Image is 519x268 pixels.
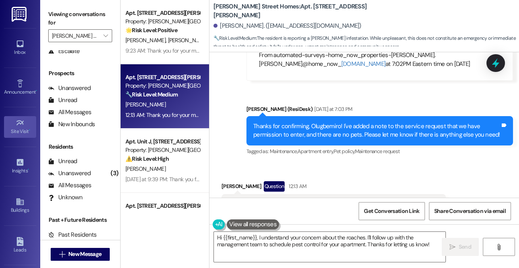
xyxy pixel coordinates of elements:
div: (3) [109,167,120,180]
i:  [496,244,502,250]
div: Past + Future Residents [40,216,120,224]
a: Insights • [4,155,36,177]
div: [PERSON_NAME]. ([EMAIL_ADDRESS][DOMAIN_NAME]) [213,22,361,30]
div: [PERSON_NAME] (ResiDesk) [246,105,513,116]
b: [PERSON_NAME] Street Homes: Apt. [STREET_ADDRESS][PERSON_NAME] [213,2,374,20]
i:  [449,244,455,250]
div: Property: [PERSON_NAME][GEOGRAPHIC_DATA] Homes [125,17,200,26]
div: Unread [48,96,77,104]
div: Question [264,181,285,191]
span: • [29,127,30,133]
div: Tagged as: [246,145,513,157]
div: [PERSON_NAME] [222,181,446,194]
input: All communities [52,29,99,42]
span: Get Conversation Link [364,207,419,215]
button: New Message [51,248,110,261]
div: Property: [PERSON_NAME][GEOGRAPHIC_DATA] Homes [125,146,200,154]
span: : The resident is reporting a [PERSON_NAME] infestation. While unpleasant, this does not constitu... [213,34,519,51]
span: Maintenance , [270,148,297,155]
div: Residents [40,143,120,151]
span: [PERSON_NAME] [125,101,166,108]
button: Get Conversation Link [359,202,425,220]
div: Unread [48,157,77,166]
strong: 🔧 Risk Level: Medium [125,91,178,98]
a: Leads [4,235,36,256]
a: [DOMAIN_NAME] [341,60,386,68]
strong: 🌟 Risk Level: Positive [125,27,177,34]
div: Unanswered [48,169,91,178]
div: Apt. Unit J, [STREET_ADDRESS][PERSON_NAME] [125,137,200,146]
img: ResiDesk Logo [12,7,28,22]
span: Send [459,243,471,251]
strong: ⚠️ Risk Level: High [125,155,169,162]
div: [DATE] at 7:03 PM [312,105,352,113]
div: Unanswered [48,84,91,92]
span: New Message [68,250,101,258]
span: [PERSON_NAME] [125,37,168,44]
div: Apt. [STREET_ADDRESS][PERSON_NAME] [125,202,200,210]
a: Inbox [4,37,36,59]
div: New Inbounds [48,120,95,129]
span: Maintenance request [355,148,400,155]
div: 12:13 AM [287,182,306,190]
i:  [103,33,108,39]
div: Past Residents [48,231,97,239]
span: • [36,88,37,94]
div: Thanks for confirming, Olugbemiro! I've added a note to the service request that we have permissi... [253,122,500,139]
span: • [28,167,29,172]
span: Share Conversation via email [434,207,506,215]
span: [PERSON_NAME] [125,165,166,172]
a: Buildings [4,195,36,217]
label: Viewing conversations for [48,8,112,29]
div: Prospects [40,69,120,78]
div: Property: [PERSON_NAME][GEOGRAPHIC_DATA] Homes [125,210,200,219]
button: Share Conversation via email [429,202,511,220]
div: Apt. [STREET_ADDRESS][PERSON_NAME] [125,9,200,17]
textarea: Hi {{first_name}}, I understand your concern about the roaches. I'll follow up with the managemen... [214,232,445,262]
span: Apartment entry , [297,148,334,155]
span: Pet policy , [334,148,355,155]
span: [PERSON_NAME] [168,37,211,44]
div: Property: [PERSON_NAME][GEOGRAPHIC_DATA] Homes [125,82,200,90]
strong: 🔧 Risk Level: Medium [213,35,256,41]
i:  [59,251,65,258]
button: Send [442,238,479,256]
a: Site Visit • [4,116,36,138]
div: Apt. [STREET_ADDRESS][PERSON_NAME] [125,73,200,82]
div: All Messages [48,181,91,190]
div: Unknown [48,193,82,202]
div: Escalate [48,47,80,55]
div: All Messages [48,108,91,117]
